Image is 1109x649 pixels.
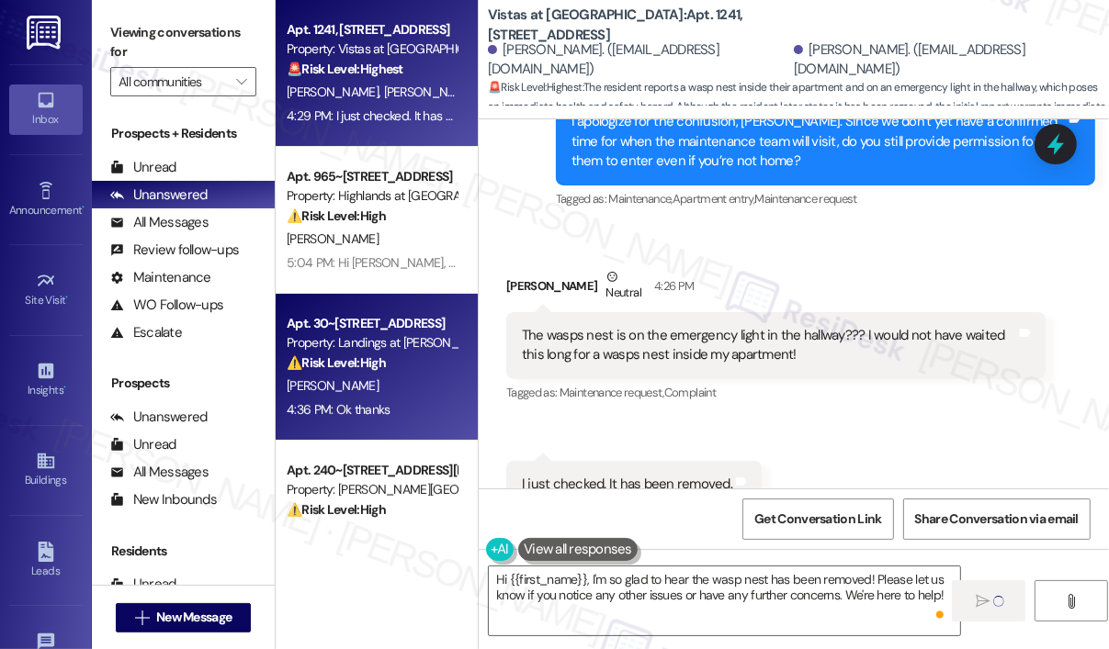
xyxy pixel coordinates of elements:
[27,16,64,50] img: ResiDesk Logo
[506,379,1046,406] div: Tagged as:
[673,191,755,207] span: Apartment entry ,
[754,509,881,529] span: Get Conversation Link
[522,326,1016,365] div: The wasps nest is on the emergency light in the hallway??? I would not have waited this long for ...
[9,536,83,586] a: Leads
[110,268,211,287] div: Maintenance
[156,608,232,627] span: New Message
[287,230,379,247] span: [PERSON_NAME]
[110,213,209,232] div: All Messages
[110,241,239,260] div: Review follow-ups
[488,80,583,95] strong: 🚨 Risk Level: Highest
[116,603,252,632] button: New Message
[287,39,457,59] div: Property: Vistas at [GEOGRAPHIC_DATA]
[92,542,275,561] div: Residents
[1064,594,1078,609] i: 
[754,191,857,207] span: Maintenance request
[650,276,694,296] div: 4:26 PM
[110,408,208,427] div: Unanswered
[9,445,83,495] a: Buildings
[287,354,386,371] strong: ⚠️ Risk Level: High
[287,314,457,333] div: Apt. 30~[STREET_ADDRESS]
[664,385,716,400] span: Complaint
[976,594,990,609] i: 
[287,84,384,100] span: [PERSON_NAME]
[571,112,1066,171] div: I apologize for the confusion, [PERSON_NAME]. Since we don’t yet have a confirmed time for when t...
[489,566,960,635] textarea: To enrich screen reader interactions, please activate Accessibility in Grammarly extension settings
[110,435,176,454] div: Unread
[560,385,664,400] span: Maintenance request ,
[63,381,66,394] span: •
[488,6,855,45] b: Vistas at [GEOGRAPHIC_DATA]: Apt. 1241, [STREET_ADDRESS]
[66,291,69,304] span: •
[915,509,1079,529] span: Share Conversation via email
[556,185,1095,212] div: Tagged as:
[9,84,83,134] a: Inbox
[287,501,386,518] strong: ⚠️ Risk Level: High
[110,323,182,342] div: Escalate
[110,575,176,594] div: Unread
[110,296,223,315] div: WO Follow-ups
[522,475,732,494] div: I just checked. It has been removed.
[384,84,476,100] span: [PERSON_NAME]
[903,498,1091,540] button: Share Conversation via email
[287,480,457,499] div: Property: [PERSON_NAME][GEOGRAPHIC_DATA]
[135,610,149,625] i: 
[608,191,672,207] span: Maintenance ,
[488,40,789,80] div: [PERSON_NAME]. ([EMAIL_ADDRESS][DOMAIN_NAME])
[110,18,256,67] label: Viewing conversations for
[119,67,227,96] input: All communities
[287,107,526,124] div: 4:29 PM: I just checked. It has been removed.
[236,74,246,89] i: 
[287,167,457,186] div: Apt. 965~[STREET_ADDRESS]
[742,498,893,540] button: Get Conversation Link
[488,78,1109,137] span: : The resident reports a wasp nest inside their apartment and on an emergency light in the hallwa...
[9,355,83,405] a: Insights •
[287,186,457,206] div: Property: Highlands at [GEOGRAPHIC_DATA] Apartments
[603,267,645,306] div: Neutral
[110,158,176,177] div: Unread
[92,374,275,393] div: Prospects
[287,20,457,39] div: Apt. 1241, [STREET_ADDRESS]
[287,207,386,224] strong: ⚠️ Risk Level: High
[287,401,390,418] div: 4:36 PM: Ok thanks
[287,461,457,480] div: Apt. 240~[STREET_ADDRESS][PERSON_NAME]
[287,61,403,77] strong: 🚨 Risk Level: Highest
[110,463,209,482] div: All Messages
[9,265,83,315] a: Site Visit •
[110,185,208,205] div: Unanswered
[287,333,457,352] div: Property: Landings at [PERSON_NAME][GEOGRAPHIC_DATA]
[506,267,1046,312] div: [PERSON_NAME]
[82,201,85,214] span: •
[110,490,217,509] div: New Inbounds
[794,40,1095,80] div: [PERSON_NAME]. ([EMAIL_ADDRESS][DOMAIN_NAME])
[287,377,379,394] span: [PERSON_NAME]
[92,124,275,143] div: Prospects + Residents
